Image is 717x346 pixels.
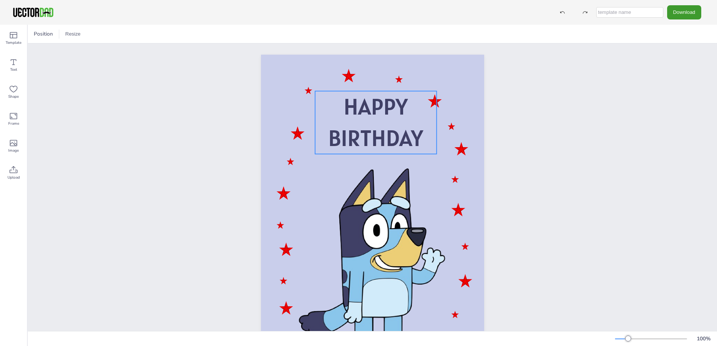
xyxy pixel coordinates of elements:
[32,30,54,37] span: Position
[667,5,701,19] button: Download
[343,92,408,121] span: HAPPY
[62,28,84,40] button: Resize
[694,335,712,342] div: 100 %
[8,94,19,100] span: Shape
[10,67,17,73] span: Text
[8,121,19,127] span: Frame
[8,148,19,154] span: Image
[328,124,423,152] span: BIRTHDAY
[12,7,54,18] img: VectorDad-1.png
[6,40,21,46] span: Template
[7,174,20,180] span: Upload
[596,7,663,18] input: template name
